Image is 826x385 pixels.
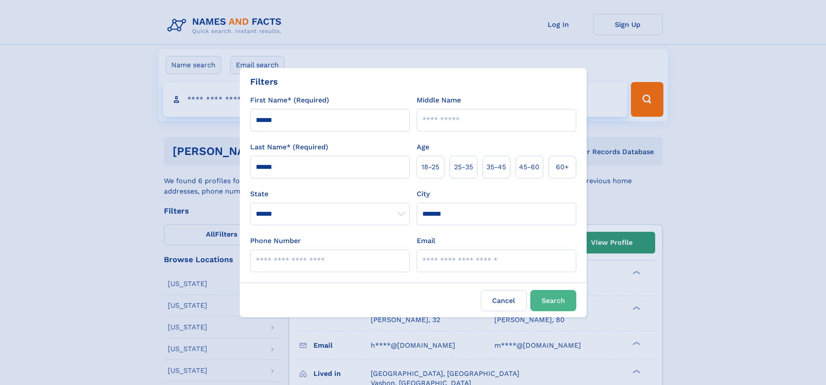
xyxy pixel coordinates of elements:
label: Age [417,142,429,152]
span: 45‑60 [519,162,539,172]
label: Middle Name [417,95,461,105]
span: 25‑35 [454,162,473,172]
label: Phone Number [250,236,301,246]
label: First Name* (Required) [250,95,329,105]
span: 18‑25 [421,162,439,172]
label: City [417,189,430,199]
label: Last Name* (Required) [250,142,328,152]
label: State [250,189,410,199]
button: Search [530,290,576,311]
div: Filters [250,75,278,88]
label: Cancel [481,290,527,311]
label: Email [417,236,435,246]
span: 60+ [556,162,569,172]
span: 35‑45 [486,162,506,172]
